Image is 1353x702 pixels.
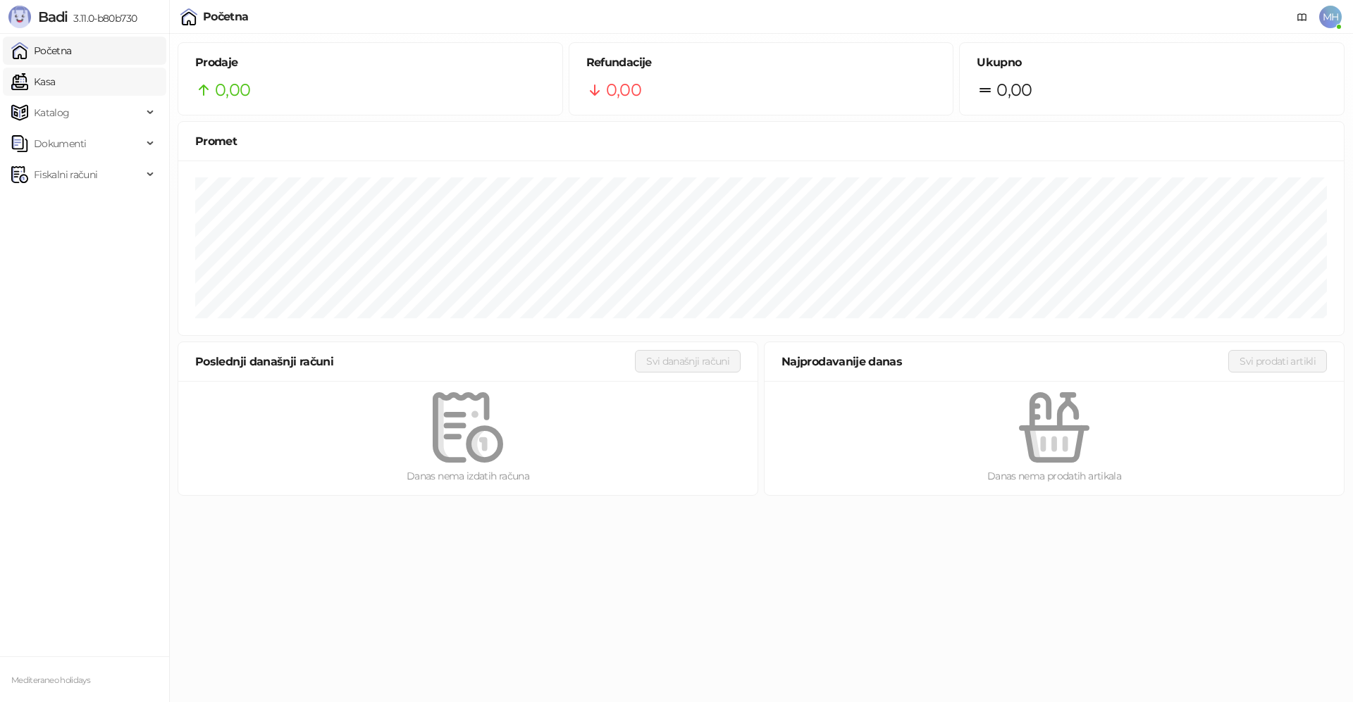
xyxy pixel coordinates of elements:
[34,99,70,127] span: Katalog
[977,54,1327,71] h5: Ukupno
[996,77,1032,104] span: 0,00
[195,353,635,370] div: Poslednji današnji računi
[11,68,55,96] a: Kasa
[11,675,90,685] small: Mediteraneo holidays
[195,54,545,71] h5: Prodaje
[606,77,641,104] span: 0,00
[586,54,937,71] h5: Refundacije
[1228,350,1327,372] button: Svi prodati artikli
[34,130,86,158] span: Dokumenti
[68,12,137,25] span: 3.11.0-b80b730
[38,8,68,25] span: Badi
[215,77,250,104] span: 0,00
[781,353,1228,370] div: Najprodavanije danas
[203,11,249,23] div: Početna
[635,350,741,372] button: Svi današnji računi
[195,132,1327,150] div: Promet
[1319,6,1342,28] span: MH
[787,468,1321,484] div: Danas nema prodatih artikala
[201,468,735,484] div: Danas nema izdatih računa
[8,6,31,28] img: Logo
[34,161,97,189] span: Fiskalni računi
[11,37,72,65] a: Početna
[1291,6,1314,28] a: Dokumentacija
